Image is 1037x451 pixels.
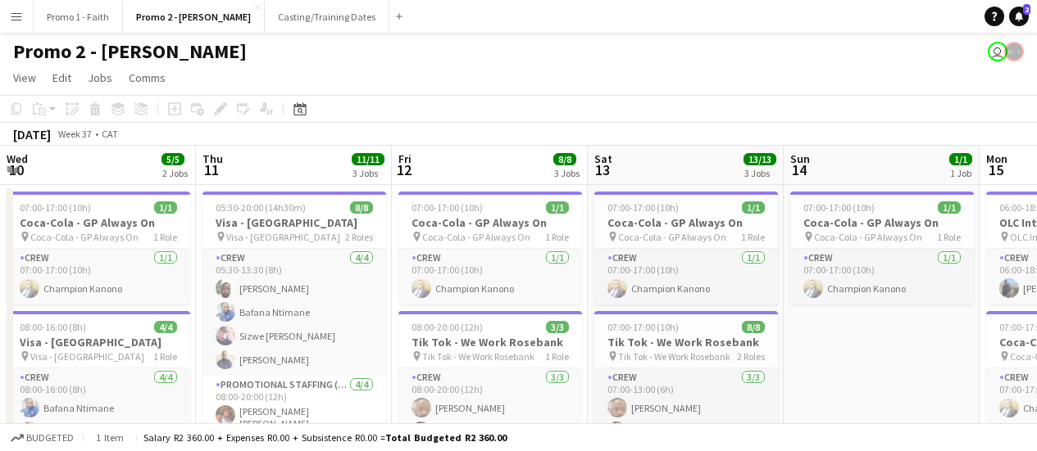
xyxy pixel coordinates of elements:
span: 3/3 [546,321,569,333]
span: Jobs [88,70,112,85]
span: 1 Role [545,350,569,363]
h3: Visa - [GEOGRAPHIC_DATA] [7,335,190,350]
h3: Coca-Cola - GP Always On [398,215,582,230]
span: 07:00-17:00 (10h) [607,201,679,214]
span: 2 [1023,4,1030,15]
span: 12 [396,160,412,179]
span: Fri [398,151,412,166]
a: Comms [122,67,172,88]
span: 1 item [90,431,130,444]
span: 5/5 [161,153,184,165]
span: 08:00-16:00 (8h) [20,321,86,333]
span: 8/8 [350,201,373,214]
span: Tik Tok - We Work Rosebank [618,350,730,363]
app-user-avatar: Eddie Malete [1004,42,1024,61]
span: 1 Role [545,231,569,243]
span: 07:00-17:00 (10h) [412,201,483,214]
h3: Tik Tok - We Work Rosebank [594,335,778,350]
span: Sun [790,151,810,166]
div: 3 Jobs [744,167,775,179]
button: Promo 2 - [PERSON_NAME] [123,1,265,33]
span: 1/1 [546,201,569,214]
span: 07:00-17:00 (10h) [607,321,679,333]
span: Coca-Cola - GP Always On [422,231,530,243]
app-card-role: Crew1/107:00-17:00 (10h)Champion Kanono [398,249,582,304]
app-job-card: 05:30-20:00 (14h30m)8/8Visa - [GEOGRAPHIC_DATA] Visa - [GEOGRAPHIC_DATA]2 RolesCrew4/405:30-13:30... [202,192,386,434]
span: 05:30-20:00 (14h30m) [216,201,306,214]
span: Coca-Cola - GP Always On [30,231,139,243]
div: 1 Job [950,167,971,179]
span: 2 Roles [737,350,765,363]
app-job-card: 07:00-17:00 (10h)1/1Coca-Cola - GP Always On Coca-Cola - GP Always On1 RoleCrew1/107:00-17:00 (10... [790,192,974,304]
span: 1/1 [154,201,177,214]
app-card-role: Crew1/107:00-17:00 (10h)Champion Kanono [7,249,190,304]
span: 08:00-20:00 (12h) [412,321,483,333]
div: [DATE] [13,126,51,142]
span: Total Budgeted R2 360.00 [385,431,507,444]
div: 3 Jobs [352,167,384,179]
span: Budgeted [26,432,74,444]
span: 07:00-17:00 (10h) [803,201,875,214]
span: Sat [594,151,612,166]
span: Wed [7,151,28,166]
a: View [7,67,43,88]
span: Thu [202,151,223,166]
span: 13/13 [744,153,776,165]
span: 10 [4,160,28,179]
app-job-card: 07:00-17:00 (10h)1/1Coca-Cola - GP Always On Coca-Cola - GP Always On1 RoleCrew1/107:00-17:00 (10... [7,192,190,304]
span: 1/1 [742,201,765,214]
div: 3 Jobs [554,167,580,179]
div: Salary R2 360.00 + Expenses R0.00 + Subsistence R0.00 = [143,431,507,444]
a: Edit [46,67,78,88]
span: Week 37 [54,128,95,140]
span: 13 [592,160,612,179]
app-user-avatar: Melissa Klink [988,42,1007,61]
h1: Promo 2 - [PERSON_NAME] [13,39,247,64]
span: Visa - [GEOGRAPHIC_DATA] [226,231,340,243]
span: 1/1 [949,153,972,165]
button: Promo 1 - Faith [34,1,123,33]
span: 11/11 [352,153,384,165]
h3: Coca-Cola - GP Always On [7,215,190,230]
span: 1 Role [937,231,961,243]
span: 07:00-17:00 (10h) [20,201,91,214]
app-job-card: 07:00-17:00 (10h)1/1Coca-Cola - GP Always On Coca-Cola - GP Always On1 RoleCrew1/107:00-17:00 (10... [594,192,778,304]
span: 15 [984,160,1007,179]
div: 2 Jobs [162,167,188,179]
span: Visa - [GEOGRAPHIC_DATA] [30,350,144,363]
span: Coca-Cola - GP Always On [814,231,922,243]
span: Comms [129,70,166,85]
h3: Coca-Cola - GP Always On [790,215,974,230]
app-card-role: Crew1/107:00-17:00 (10h)Champion Kanono [594,249,778,304]
span: 1 Role [153,350,177,363]
a: 2 [1009,7,1029,26]
app-card-role: Crew1/107:00-17:00 (10h)Champion Kanono [790,249,974,304]
span: View [13,70,36,85]
button: Budgeted [8,429,76,447]
div: CAT [102,128,118,140]
span: 14 [788,160,810,179]
h3: Coca-Cola - GP Always On [594,215,778,230]
span: 8/8 [553,153,576,165]
span: Coca-Cola - GP Always On [618,231,726,243]
h3: Tik Tok - We Work Rosebank [398,335,582,350]
span: 1/1 [938,201,961,214]
h3: Visa - [GEOGRAPHIC_DATA] [202,215,386,230]
span: Tik Tok - We Work Rosebank [422,350,534,363]
span: 4/4 [154,321,177,333]
span: 2 Roles [345,231,373,243]
a: Jobs [81,67,119,88]
span: 1 Role [153,231,177,243]
span: 11 [200,160,223,179]
span: Mon [986,151,1007,166]
span: 1 Role [741,231,765,243]
span: Edit [52,70,71,85]
app-job-card: 07:00-17:00 (10h)1/1Coca-Cola - GP Always On Coca-Cola - GP Always On1 RoleCrew1/107:00-17:00 (10... [398,192,582,304]
span: 8/8 [742,321,765,333]
button: Casting/Training Dates [265,1,389,33]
